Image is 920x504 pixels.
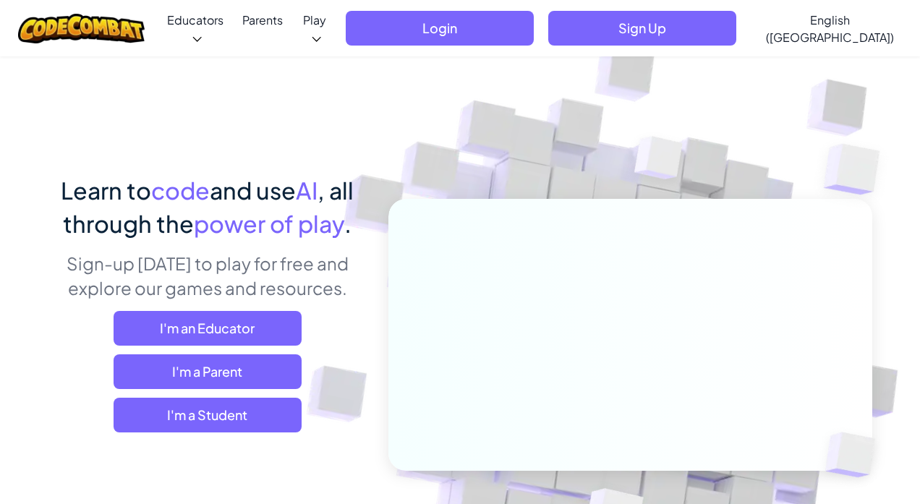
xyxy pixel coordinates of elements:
a: I'm an Educator [114,311,302,346]
span: AI [296,176,318,205]
span: Educators [167,12,223,27]
span: . [344,209,352,238]
span: and use [210,176,296,205]
span: Play [303,12,326,27]
button: Sign Up [548,11,736,46]
p: Sign-up [DATE] to play for free and explore our games and resources. [48,251,367,300]
img: Overlap cubes [795,108,920,231]
span: English ([GEOGRAPHIC_DATA]) [766,12,894,45]
img: Overlap cubes [608,108,712,215]
span: Learn to [61,176,151,205]
button: I'm a Student [114,398,302,432]
span: power of play [194,209,344,238]
span: code [151,176,210,205]
img: CodeCombat logo [18,14,145,43]
a: I'm a Parent [114,354,302,389]
button: Login [346,11,534,46]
